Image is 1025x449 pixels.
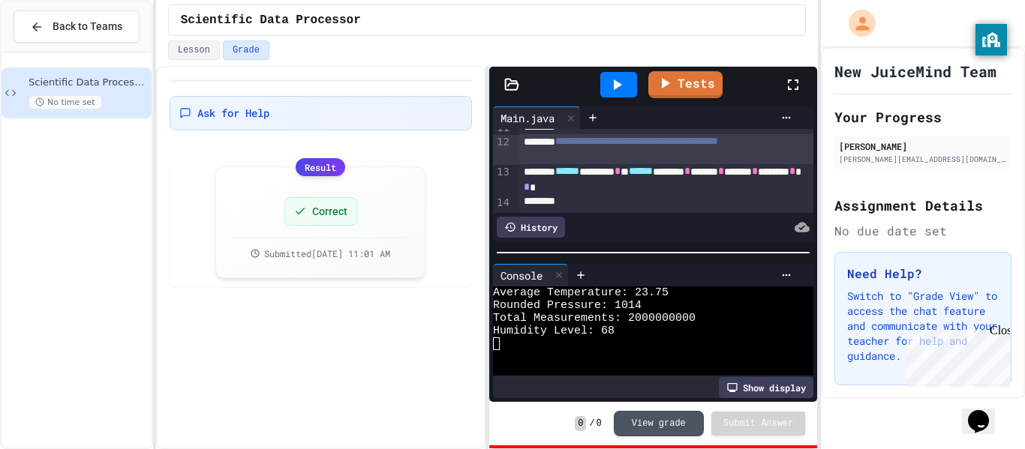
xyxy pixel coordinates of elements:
[493,325,615,337] span: Humidity Level: 68
[497,217,565,238] div: History
[839,154,1007,165] div: [PERSON_NAME][EMAIL_ADDRESS][DOMAIN_NAME]
[614,411,704,436] button: View grade
[834,222,1011,240] div: No due date set
[493,286,669,299] span: Average Temperature: 23.75
[493,299,642,312] span: Rounded Pressure: 1014
[493,196,512,211] div: 14
[834,195,1011,216] h2: Assignment Details
[493,264,569,286] div: Console
[839,139,1007,153] div: [PERSON_NAME]
[181,11,361,29] span: Scientific Data Processor
[53,19,122,34] span: Back to Teams
[168,40,220,60] button: Lesson
[493,268,550,283] div: Console
[14,10,140,43] button: Back to Teams
[296,158,345,176] div: Result
[493,110,562,126] div: Main.java
[847,289,999,364] p: Switch to "Grade View" to access the chat feature and communicate with your teacher for help and ...
[29,76,149,89] span: Scientific Data Processor
[493,210,512,240] div: 15
[223,40,269,60] button: Grade
[575,416,586,431] span: 0
[648,71,723,98] a: Tests
[312,204,347,219] span: Correct
[834,61,996,82] h1: New JuiceMind Team
[962,389,1010,434] iframe: chat widget
[834,106,1011,127] h2: Your Progress
[264,247,390,259] span: Submitted [DATE] 11:01 AM
[29,95,102,109] span: No time set
[197,106,269,121] span: Ask for Help
[900,324,1010,388] iframe: chat widget
[6,6,104,95] div: Chat with us now!Close
[493,312,696,325] span: Total Measurements: 2000000000
[597,418,602,430] span: 0
[723,418,794,430] span: Submit Answer
[847,265,999,283] h3: Need Help?
[493,135,512,165] div: 12
[711,412,806,436] button: Submit Answer
[493,165,512,195] div: 13
[589,418,594,430] span: /
[975,24,1007,55] button: privacy banner
[833,6,879,40] div: My Account
[493,106,581,129] div: Main.java
[719,377,813,398] div: Show display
